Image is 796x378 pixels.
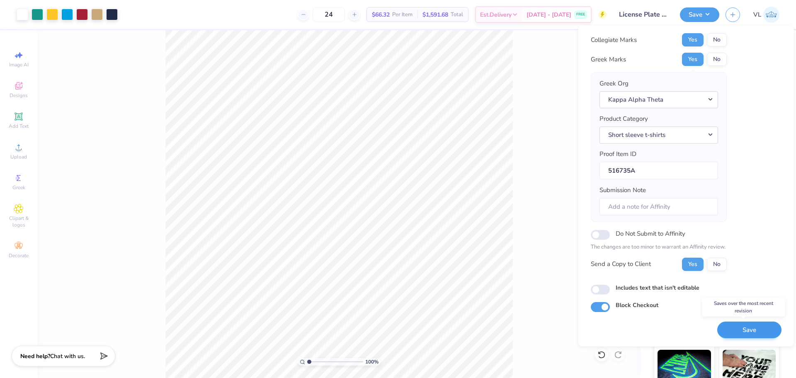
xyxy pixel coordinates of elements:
button: Short sleeve t-shirts [599,127,718,144]
p: The changes are too minor to warrant an Affinity review. [591,243,727,251]
a: VL [753,7,779,23]
button: Yes [682,33,704,46]
span: Clipart & logos [4,215,33,228]
div: Collegiate Marks [591,35,637,45]
button: Save [717,322,781,339]
label: Block Checkout [616,301,658,310]
button: No [707,258,727,271]
span: Total [451,10,463,19]
label: Product Category [599,114,648,124]
label: Proof Item ID [599,149,636,159]
span: Chat with us. [50,352,85,360]
div: Send a Copy to Client [591,259,651,269]
span: [DATE] - [DATE] [527,10,571,19]
span: Image AI [9,61,29,68]
span: $66.32 [372,10,390,19]
button: Yes [682,53,704,66]
label: Do Not Submit to Affinity [616,228,685,239]
span: Decorate [9,252,29,259]
input: Add a note for Affinity [599,198,718,216]
input: – – [313,7,345,22]
span: Upload [10,154,27,160]
button: No [707,33,727,46]
span: Designs [10,92,28,99]
button: No [707,53,727,66]
span: Est. Delivery [480,10,512,19]
img: Vincent Lloyd Laurel [763,7,779,23]
label: Submission Note [599,185,646,195]
span: Add Text [9,123,29,129]
span: Per Item [392,10,413,19]
strong: Need help? [20,352,50,360]
span: $1,591.68 [422,10,448,19]
div: Greek Marks [591,55,626,64]
button: Save [680,7,719,22]
span: VL [753,10,761,20]
button: Kappa Alpha Theta [599,91,718,108]
span: 100 % [365,358,379,366]
label: Includes text that isn't editable [616,283,699,292]
span: FREE [576,12,585,17]
button: Yes [682,258,704,271]
div: Saves over the most recent revision [702,298,785,317]
span: Greek [12,184,25,191]
input: Untitled Design [613,6,674,23]
label: Greek Org [599,79,629,88]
